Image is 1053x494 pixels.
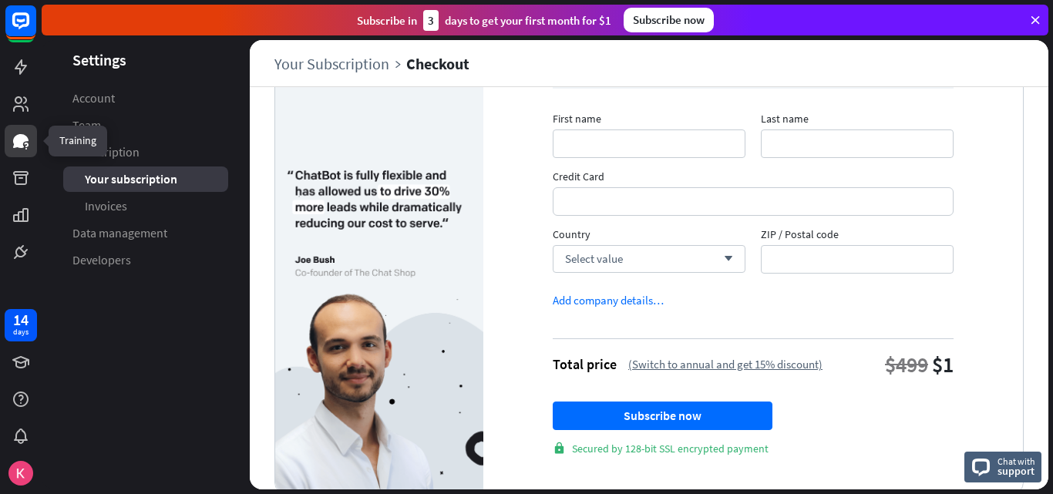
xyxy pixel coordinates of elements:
div: Subscribe in days to get your first month for $1 [357,10,611,31]
span: ZIP / Postal code [761,227,954,245]
div: Subscribe now [624,8,714,32]
i: arrow_down [716,254,733,264]
span: Subscription [72,144,140,160]
div: Total price [553,355,617,373]
input: ZIP / Postal code [761,245,954,274]
span: Data management [72,225,167,241]
div: $499 [885,351,928,378]
input: Last name [761,129,954,158]
span: First name [553,112,745,129]
button: Open LiveChat chat widget [12,6,59,52]
span: Invoices [85,198,127,214]
span: Account [72,90,115,106]
div: days [13,327,29,338]
span: Select value [565,251,623,266]
header: Settings [42,49,250,70]
span: Developers [72,252,131,268]
div: Secured by 128-bit SSL encrypted payment [553,442,954,455]
a: Developers [63,247,228,273]
a: Your Subscription [274,55,406,72]
span: support [997,464,1035,478]
iframe: Billing information [564,188,942,215]
div: $1 [932,351,954,378]
a: Team [63,113,228,138]
span: Credit Card [553,170,954,187]
img: 17017e6dca2a961f0bc0.png [275,170,483,494]
a: 14 days [5,309,37,341]
div: 3 [423,10,439,31]
button: Subscribe now [553,402,772,430]
div: Add company details… [553,293,664,307]
input: First name [553,129,745,158]
span: Your subscription [85,171,177,187]
span: Team [72,117,101,133]
span: Country [553,227,745,245]
span: Chat with [997,454,1035,469]
a: Invoices [63,193,228,219]
div: Checkout [406,55,469,72]
div: 14 [13,313,29,327]
span: Last name [761,112,954,129]
a: Data management [63,220,228,246]
a: Account [63,86,228,111]
a: Subscription [63,139,228,165]
div: (Switch to annual and get 15% discount) [628,357,823,371]
i: lock [553,442,566,455]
